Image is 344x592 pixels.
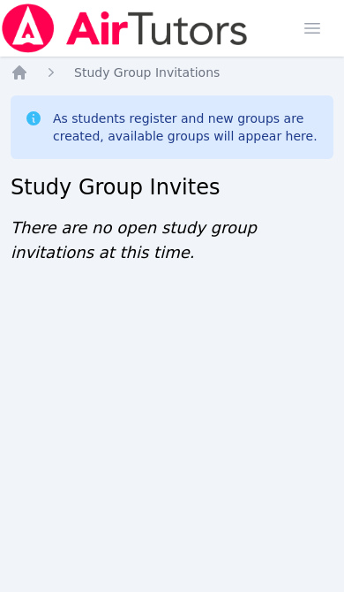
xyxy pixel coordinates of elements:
span: Study Group Invitations [74,65,220,80]
nav: Breadcrumb [11,64,333,81]
a: Study Group Invitations [74,64,220,81]
h2: Study Group Invites [11,173,333,201]
span: There are no open study group invitations at this time. [11,218,257,262]
div: As students register and new groups are created, available groups will appear here. [53,110,319,145]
